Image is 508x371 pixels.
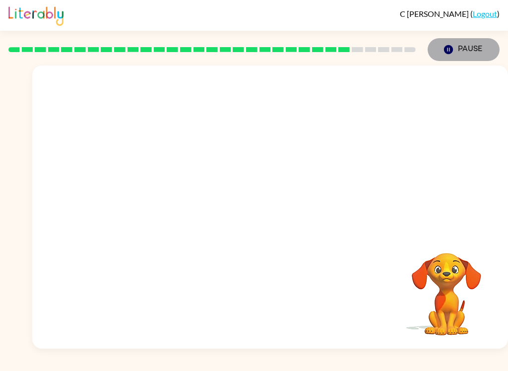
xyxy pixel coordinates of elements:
a: Logout [473,9,497,18]
video: Your browser must support playing .mp4 files to use Literably. Please try using another browser. [397,238,496,337]
span: C [PERSON_NAME] [400,9,470,18]
div: ( ) [400,9,500,18]
button: Pause [428,38,500,61]
img: Literably [8,4,63,26]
